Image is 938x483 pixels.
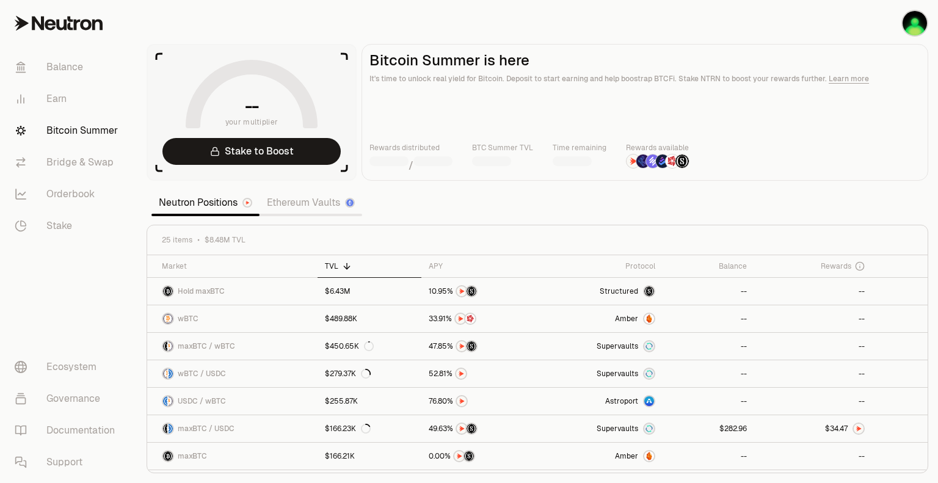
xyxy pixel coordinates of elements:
[421,278,543,305] a: NTRNStructured Points
[147,415,318,442] a: maxBTC LogoUSDC LogomaxBTC / USDC
[325,261,414,271] div: TVL
[429,313,536,325] button: NTRNMars Fragments
[178,451,207,461] span: maxBTC
[636,154,650,168] img: EtherFi Points
[429,395,536,407] button: NTRN
[644,286,654,296] img: maxBTC
[147,443,318,470] a: maxBTC LogomaxBTC
[627,154,640,168] img: NTRN
[656,154,669,168] img: Bedrock Diamonds
[543,388,663,415] a: Astroport
[467,286,476,296] img: Structured Points
[550,261,655,271] div: Protocol
[644,341,654,351] img: Supervaults
[663,278,754,305] a: --
[318,305,421,332] a: $489.88K
[225,116,278,128] span: your multiplier
[5,383,132,415] a: Governance
[644,424,654,434] img: Supervaults
[467,424,476,434] img: Structured Points
[325,424,371,434] div: $166.23K
[147,388,318,415] a: USDC LogowBTC LogoUSDC / wBTC
[178,424,234,434] span: maxBTC / USDC
[421,305,543,332] a: NTRNMars Fragments
[543,443,663,470] a: AmberAmber
[147,278,318,305] a: maxBTC LogoHold maxBTC
[754,305,872,332] a: --
[456,369,466,379] img: NTRN
[205,235,245,245] span: $8.48M TVL
[543,415,663,442] a: SupervaultsSupervaults
[325,341,374,351] div: $450.65K
[457,341,467,351] img: NTRN
[421,415,543,442] a: NTRNStructured Points
[163,369,167,379] img: wBTC Logo
[754,333,872,360] a: --
[615,314,638,324] span: Amber
[457,424,467,434] img: NTRN
[644,369,654,379] img: Supervaults
[163,396,167,406] img: USDC Logo
[429,285,536,297] button: NTRNStructured Points
[543,360,663,387] a: SupervaultsSupervaults
[663,443,754,470] a: --
[754,388,872,415] a: --
[615,451,638,461] span: Amber
[670,261,747,271] div: Balance
[5,51,132,83] a: Balance
[663,388,754,415] a: --
[178,286,225,296] span: Hold maxBTC
[543,333,663,360] a: SupervaultsSupervaults
[369,154,453,173] div: /
[903,11,927,35] img: Main
[543,305,663,332] a: AmberAmber
[663,305,754,332] a: --
[666,154,679,168] img: Mars Fragments
[543,278,663,305] a: StructuredmaxBTC
[369,52,920,69] h2: Bitcoin Summer is here
[346,199,354,206] img: Ethereum Logo
[464,451,474,461] img: Structured Points
[147,333,318,360] a: maxBTC LogowBTC LogomaxBTC / wBTC
[597,424,638,434] span: Supervaults
[472,142,533,154] p: BTC Summer TVL
[663,333,754,360] a: --
[553,142,606,154] p: Time remaining
[429,368,536,380] button: NTRN
[162,235,192,245] span: 25 items
[605,396,638,406] span: Astroport
[325,286,351,296] div: $6.43M
[178,341,235,351] span: maxBTC / wBTC
[169,396,173,406] img: wBTC Logo
[318,333,421,360] a: $450.65K
[244,199,251,206] img: Neutron Logo
[754,415,872,442] a: NTRN Logo
[429,450,536,462] button: NTRNStructured Points
[754,360,872,387] a: --
[178,314,198,324] span: wBTC
[178,396,226,406] span: USDC / wBTC
[318,278,421,305] a: $6.43M
[429,340,536,352] button: NTRNStructured Points
[465,314,475,324] img: Mars Fragments
[169,424,173,434] img: USDC Logo
[467,341,476,351] img: Structured Points
[369,142,453,154] p: Rewards distributed
[457,286,467,296] img: NTRN
[5,147,132,178] a: Bridge & Swap
[429,423,536,435] button: NTRNStructured Points
[457,396,467,406] img: NTRN
[600,286,638,296] span: Structured
[754,443,872,470] a: --
[325,369,371,379] div: $279.37K
[454,451,464,461] img: NTRN
[456,314,465,324] img: NTRN
[325,451,355,461] div: $166.21K
[318,443,421,470] a: $166.21K
[5,210,132,242] a: Stake
[646,154,660,168] img: Solv Points
[318,360,421,387] a: $279.37K
[644,314,654,324] img: Amber
[325,396,358,406] div: $255.87K
[178,369,226,379] span: wBTC / USDC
